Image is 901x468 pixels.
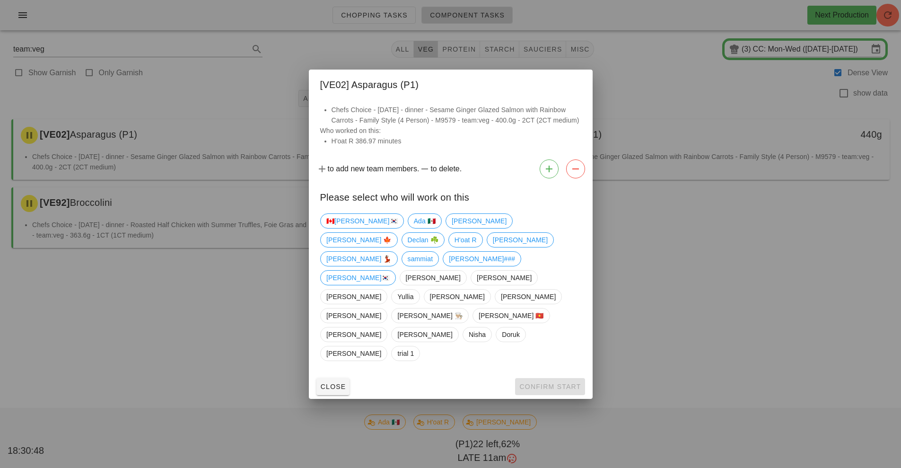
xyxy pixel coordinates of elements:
span: [PERSON_NAME] 🍁 [326,233,392,247]
span: [PERSON_NAME] [326,290,381,304]
span: 🇨🇦[PERSON_NAME]🇰🇷 [326,214,398,228]
div: to add new team members. to delete. [309,156,593,182]
span: Declan ☘️ [407,233,438,247]
span: [PERSON_NAME] 👨🏼‍🍳 [397,309,463,323]
span: [PERSON_NAME]🇰🇷 [326,271,390,285]
li: H'oat R 386.97 minutes [332,136,581,146]
span: Close [320,383,346,390]
span: [PERSON_NAME] [326,309,381,323]
span: Nisha [468,327,485,342]
span: H'oat R [454,233,476,247]
span: [PERSON_NAME] 💃🏽 [326,252,392,266]
span: [PERSON_NAME] [326,327,381,342]
span: [PERSON_NAME] [477,271,532,285]
button: Close [316,378,350,395]
div: Please select who will work on this [309,182,593,210]
span: [PERSON_NAME] [326,346,381,361]
span: [PERSON_NAME] [397,327,452,342]
li: Chefs Choice - [DATE] - dinner - Sesame Ginger Glazed Salmon with Rainbow Carrots - Family Style ... [332,105,581,125]
span: Doruk [502,327,520,342]
span: [PERSON_NAME] [451,214,506,228]
span: [PERSON_NAME] [405,271,460,285]
span: sammiat [407,252,433,266]
span: Yullia [397,290,413,304]
span: trial 1 [397,346,414,361]
div: [VE02] Asparagus (P1) [309,70,593,97]
div: Who worked on this: [309,105,593,156]
span: Ada 🇲🇽 [413,214,435,228]
span: [PERSON_NAME] 🇻🇳 [478,309,543,323]
span: [PERSON_NAME] [429,290,484,304]
span: [PERSON_NAME] [492,233,547,247]
span: [PERSON_NAME]### [449,252,515,266]
span: [PERSON_NAME] [500,290,555,304]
